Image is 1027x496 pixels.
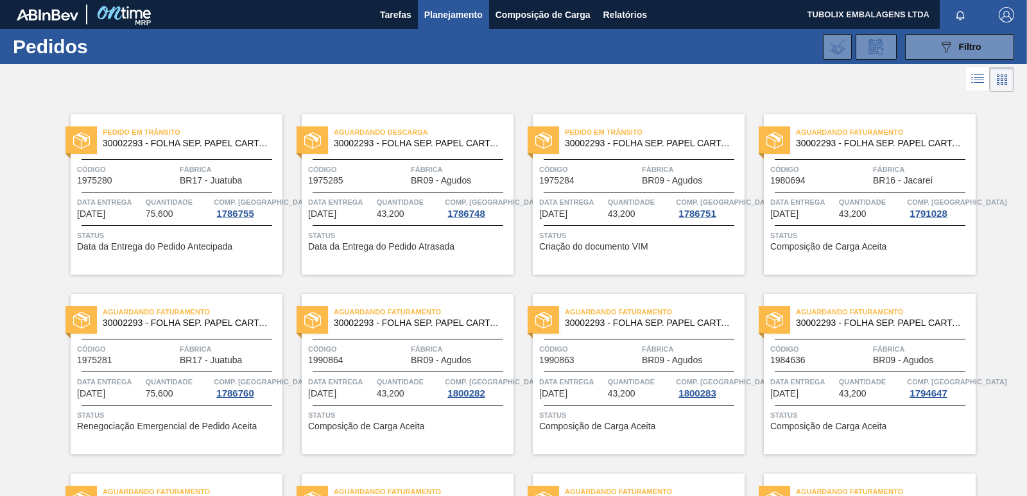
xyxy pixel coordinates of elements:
[77,375,142,388] span: Data entrega
[308,196,374,209] span: Data entrega
[608,196,673,209] span: Quantidade
[676,375,741,398] a: Comp. [GEOGRAPHIC_DATA]1800283
[676,209,718,219] div: 1786751
[334,126,513,139] span: Aguardando Descarga
[445,375,544,388] span: Comp. Carga
[796,318,965,328] span: 30002293 - FOLHA SEP. PAPEL CARTAO 1200x1000M 350g
[77,422,257,431] span: Renegociação Emergencial de Pedido Aceita
[308,209,336,219] span: 12/08/2025
[77,163,177,176] span: Código
[907,388,949,398] div: 1794647
[539,176,574,185] span: 1975284
[180,355,242,365] span: BR17 - Juatuba
[676,196,775,209] span: Comp. Carga
[539,389,567,398] span: 18/08/2025
[308,163,408,176] span: Código
[770,355,806,365] span: 1984636
[146,209,173,219] span: 75,600
[539,163,639,176] span: Código
[856,34,897,60] div: Solicitação de Revisão de Pedidos
[445,196,544,209] span: Comp. Carga
[770,209,798,219] span: 15/08/2025
[796,139,965,148] span: 30002293 - FOLHA SEP. PAPEL CARTAO 1200x1000M 350g
[334,318,503,328] span: 30002293 - FOLHA SEP. PAPEL CARTAO 1200x1000M 350g
[103,318,272,328] span: 30002293 - FOLHA SEP. PAPEL CARTAO 1200x1000M 350g
[770,375,836,388] span: Data entrega
[334,305,513,318] span: Aguardando Faturamento
[839,375,904,388] span: Quantidade
[308,389,336,398] span: 16/08/2025
[535,132,552,149] img: status
[411,176,471,185] span: BR09 - Agudos
[496,7,591,22] span: Composição de Carga
[539,343,639,355] span: Código
[77,409,279,422] span: Status
[539,355,574,365] span: 1990863
[907,375,972,398] a: Comp. [GEOGRAPHIC_DATA]1794647
[642,176,702,185] span: BR09 - Agudos
[377,196,442,209] span: Quantidade
[77,209,105,219] span: 09/08/2025
[770,176,806,185] span: 1980694
[214,196,279,219] a: Comp. [GEOGRAPHIC_DATA]1786755
[907,196,1006,209] span: Comp. Carga
[308,343,408,355] span: Código
[103,305,282,318] span: Aguardando Faturamento
[304,312,321,329] img: status
[770,389,798,398] span: 20/08/2025
[539,229,741,242] span: Status
[539,375,605,388] span: Data entrega
[565,139,734,148] span: 30002293 - FOLHA SEP. PAPEL CARTAO 1200x1000M 350g
[77,242,232,252] span: Data da Entrega do Pedido Antecipada
[608,389,635,398] span: 43,200
[380,7,411,22] span: Tarefas
[539,196,605,209] span: Data entrega
[214,375,279,398] a: Comp. [GEOGRAPHIC_DATA]1786760
[823,34,852,60] div: Importar Negociações dos Pedidos
[745,294,976,454] a: statusAguardando Faturamento30002293 - FOLHA SEP. PAPEL CARTAO 1200x1000M 350gCódigo1984636Fábric...
[907,375,1006,388] span: Comp. Carga
[603,7,647,22] span: Relatórios
[770,229,972,242] span: Status
[839,209,867,219] span: 43,200
[873,163,972,176] span: Fábrica
[411,163,510,176] span: Fábrica
[214,196,313,209] span: Comp. Carga
[539,242,648,252] span: Criação do documento VIM
[304,132,321,149] img: status
[214,209,256,219] div: 1786755
[770,242,886,252] span: Composição de Carga Aceita
[411,355,471,365] span: BR09 - Agudos
[535,312,552,329] img: status
[642,355,702,365] span: BR09 - Agudos
[565,126,745,139] span: Pedido em Trânsito
[839,196,904,209] span: Quantidade
[839,389,867,398] span: 43,200
[770,163,870,176] span: Código
[940,6,981,24] button: Notificações
[766,132,783,149] img: status
[334,139,503,148] span: 30002293 - FOLHA SEP. PAPEL CARTAO 1200x1000M 350g
[377,389,404,398] span: 43,200
[146,196,211,209] span: Quantidade
[770,422,886,431] span: Composição de Carga Aceita
[642,343,741,355] span: Fábrica
[608,209,635,219] span: 43,200
[77,196,142,209] span: Data entrega
[565,318,734,328] span: 30002293 - FOLHA SEP. PAPEL CARTAO 1200x1000M 350g
[676,196,741,219] a: Comp. [GEOGRAPHIC_DATA]1786751
[180,163,279,176] span: Fábrica
[907,196,972,219] a: Comp. [GEOGRAPHIC_DATA]1791028
[513,294,745,454] a: statusAguardando Faturamento30002293 - FOLHA SEP. PAPEL CARTAO 1200x1000M 350gCódigo1990863Fábric...
[180,343,279,355] span: Fábrica
[445,196,510,219] a: Comp. [GEOGRAPHIC_DATA]1786748
[77,355,112,365] span: 1975281
[282,114,513,275] a: statusAguardando Descarga30002293 - FOLHA SEP. PAPEL CARTAO 1200x1000M 350gCódigo1975285FábricaBR...
[180,176,242,185] span: BR17 - Juatuba
[770,196,836,209] span: Data entrega
[770,409,972,422] span: Status
[873,176,933,185] span: BR16 - Jacareí
[146,375,211,388] span: Quantidade
[642,163,741,176] span: Fábrica
[907,209,949,219] div: 1791028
